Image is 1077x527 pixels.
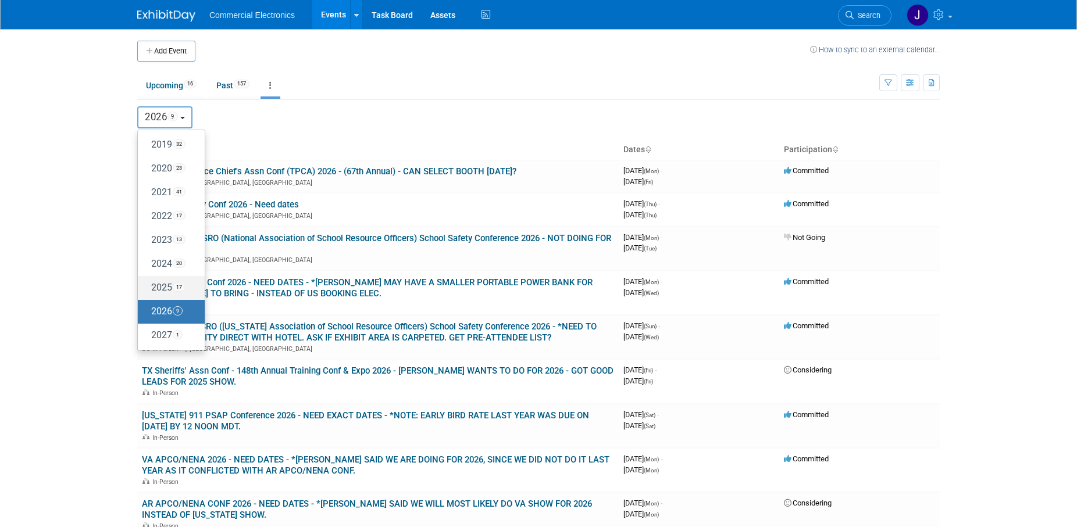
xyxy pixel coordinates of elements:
span: 2026 [145,111,178,123]
div: [GEOGRAPHIC_DATA], [GEOGRAPHIC_DATA] [142,343,614,353]
span: (Wed) [644,334,659,340]
div: [GEOGRAPHIC_DATA], [GEOGRAPHIC_DATA] [142,177,614,187]
span: [DATE] [623,410,659,419]
span: 9 [173,306,183,316]
label: 2025 [144,278,193,297]
span: (Mon) [644,168,659,174]
span: 13 [173,235,186,244]
label: 2027 [144,326,193,345]
span: In-Person [152,478,182,486]
img: Jennifer Roosa [907,4,929,26]
a: [US_STATE] Police Chief's Assn Conf (TPCA) 2026 - (67th Annual) - CAN SELECT BOOTH [DATE]? [142,166,516,177]
span: Search [854,11,880,20]
span: Committed [784,410,829,419]
span: [DATE] [623,499,662,507]
a: Past157 [208,74,258,96]
span: [DATE] [623,510,659,518]
button: Add Event [137,41,195,62]
span: 16 [184,80,197,88]
span: (Mon) [644,467,659,474]
span: 157 [234,80,249,88]
a: Sort by Start Date [645,145,651,154]
span: Committed [784,199,829,208]
span: (Sun) [644,323,657,329]
img: In-Person Event [142,478,149,484]
span: (Wed) [644,290,659,296]
span: (Mon) [644,500,659,507]
a: AR APCO/NENA CONF 2026 - NEED DATES - *[PERSON_NAME] SAID WE WILL MOST LIKELY DO VA SHOW FOR 2026... [142,499,592,520]
span: 9 [167,112,178,121]
span: 23 [173,163,186,173]
span: [DATE] [623,454,662,463]
span: [DATE] [623,233,662,242]
span: - [661,277,662,286]
span: 20 [173,259,186,268]
span: - [661,454,662,463]
span: (Mon) [644,511,659,518]
span: - [661,233,662,242]
a: Upcoming16 [137,74,205,96]
span: [DATE] [623,332,659,341]
a: VA APCO/NENA 2026 - NEED DATES - *[PERSON_NAME] SAID WE ARE DOING FOR 2026, SINCE WE DID NOT DO I... [142,454,609,476]
span: - [661,166,662,175]
a: TX Public Safety Conf 2026 - Need dates [142,199,299,210]
span: [DATE] [623,243,657,252]
div: [GEOGRAPHIC_DATA], [GEOGRAPHIC_DATA] [142,254,614,264]
a: TX Sheriffs' Assn Conf - 148th Annual Training Conf & Expo 2026 - [PERSON_NAME] WANTS TO DO FOR 2... [142,365,614,387]
label: 2022 [144,207,193,226]
label: 2026 [144,302,193,321]
span: Committed [784,454,829,463]
th: Dates [619,140,779,160]
a: Search [838,5,891,26]
a: NCA Leadership Conf 2026 - NEED DATES - *[PERSON_NAME] MAY HAVE A SMALLER PORTABLE POWER BANK FOR... [142,277,593,299]
span: (Tue) [644,245,657,252]
label: 2024 [144,254,193,274]
img: ExhibitDay [137,10,195,21]
a: 36th Annual NASRO (National Association of School Resource Officers) School Safety Conference 202... [142,233,611,254]
span: In-Person [152,345,182,353]
label: 2020 [144,159,193,178]
span: (Fri) [644,378,653,385]
span: (Thu) [644,201,657,207]
img: In-Person Event [142,434,149,440]
span: In-Person [152,389,182,397]
span: Committed [784,277,829,286]
span: - [661,499,662,507]
span: [DATE] [623,199,660,208]
span: [DATE] [623,377,653,385]
th: Event [137,140,619,160]
span: [DATE] [623,465,659,474]
span: [DATE] [623,277,662,286]
a: How to sync to an external calendar... [810,45,940,54]
span: (Sat) [644,412,655,418]
span: (Fri) [644,179,653,185]
label: 2021 [144,183,193,202]
span: [DATE] [623,288,659,297]
span: [DATE] [623,166,662,175]
span: In-Person [152,434,182,442]
span: (Mon) [644,279,659,285]
span: 32 [173,139,186,149]
a: 13th Annual TASRO ([US_STATE] Association of School Resource Officers) School Safety Conference 2... [142,321,597,343]
button: 20269 [137,106,192,128]
span: (Fri) [644,367,653,374]
span: Not Going [784,233,825,242]
span: [DATE] [623,321,660,330]
div: [GEOGRAPHIC_DATA], [GEOGRAPHIC_DATA] [142,210,614,220]
span: (Thu) [644,212,657,218]
span: (Sat) [644,423,655,429]
img: In-Person Event [142,389,149,395]
label: 2023 [144,231,193,250]
span: Considering [784,499,832,507]
span: - [657,410,659,419]
span: - [658,199,660,208]
span: - [658,321,660,330]
span: [DATE] [623,421,655,430]
span: [DATE] [623,177,653,186]
span: - [655,365,657,374]
span: (Mon) [644,235,659,241]
span: [DATE] [623,365,657,374]
a: Sort by Participation Type [832,145,838,154]
a: [US_STATE] 911 PSAP Conference 2026 - NEED EXACT DATES - *NOTE: EARLY BIRD RATE LAST YEAR WAS DUE... [142,410,589,432]
span: Considering [784,365,832,374]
